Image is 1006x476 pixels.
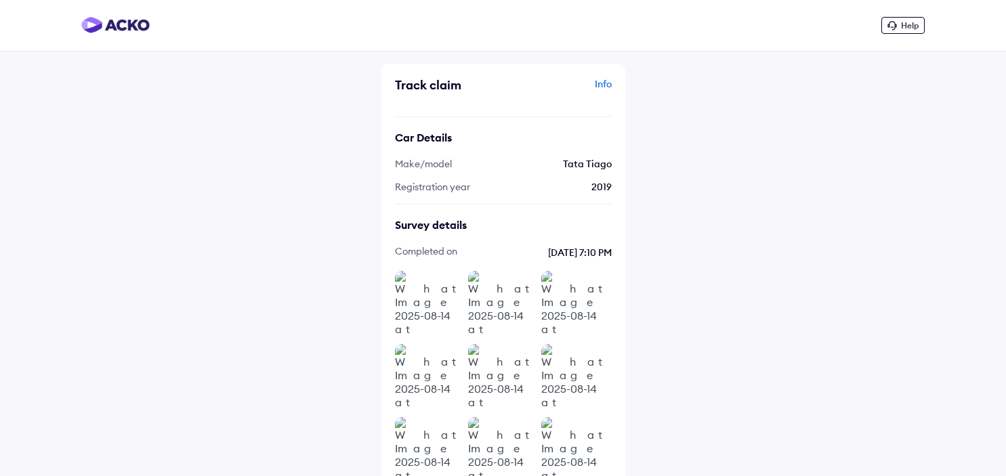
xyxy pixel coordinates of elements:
[591,181,612,193] span: 2019
[395,245,457,260] span: completed On
[507,77,612,103] div: Info
[901,20,919,30] span: Help
[395,344,463,412] img: WhatsApp Image 2025-08-14 at 19.03.13.jpeg
[81,17,150,33] img: horizontal-gradient.png
[395,271,463,339] img: WhatsApp Image 2025-08-14 at 19.03.16.jpeg
[395,181,470,193] span: Registration year
[541,271,609,339] img: WhatsApp Image 2025-08-14 at 19.03.12.jpeg
[395,158,452,170] span: Make/model
[395,218,612,232] div: Survey details
[395,77,500,93] div: Track claim
[468,344,536,412] img: WhatsApp Image 2025-08-14 at 19.03.14 (1).jpeg
[563,158,612,170] span: Tata Tiago
[395,131,612,144] div: Car Details
[471,245,612,260] span: [DATE] 7:10 PM
[541,344,609,412] img: WhatsApp Image 2025-08-14 at 19.03.14.jpeg
[468,271,536,339] img: WhatsApp Image 2025-08-14 at 19.03.12 (1).jpeg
